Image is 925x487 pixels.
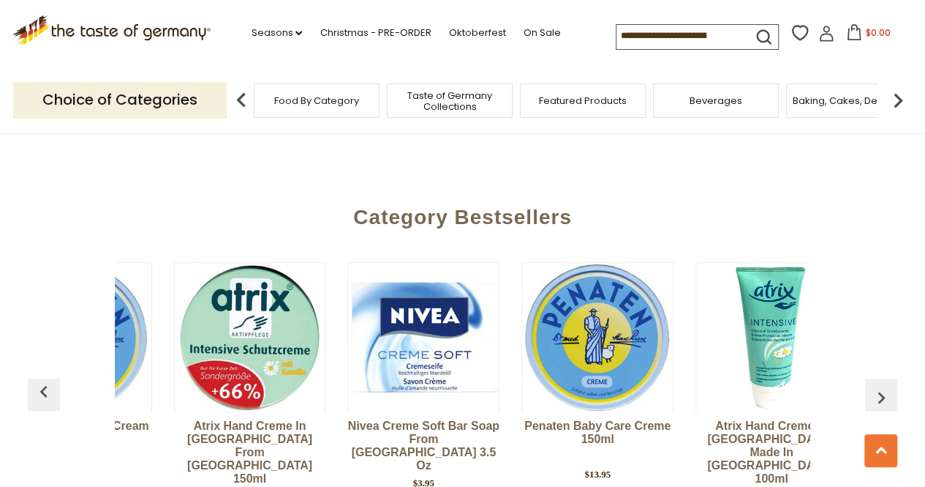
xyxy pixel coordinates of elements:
img: previous arrow [32,380,56,404]
a: Food By Category [274,95,359,106]
a: Atrix Hand Creme in [GEOGRAPHIC_DATA] from [GEOGRAPHIC_DATA] 150ml [174,420,326,486]
a: Taste of Germany Collections [391,90,508,112]
a: Christmas - PRE-ORDER [320,25,431,41]
img: Atrix Hand Creme in Tin from Germany 150ml [175,263,324,412]
div: Category Bestsellers [28,184,897,244]
a: Featured Products [539,95,627,106]
img: next arrow [883,86,913,115]
img: previous arrow [869,386,893,409]
a: Penaten Baby Care Creme 150ml [521,420,673,464]
button: $0.00 [837,24,899,46]
a: Atrix Hand Creme in [GEOGRAPHIC_DATA], made in [GEOGRAPHIC_DATA], 100ml [695,420,847,486]
a: Baking, Cakes, Desserts [793,95,906,106]
a: Nivea Creme Soft Bar Soap from [GEOGRAPHIC_DATA] 3.5 oz [347,420,499,472]
a: Oktoberfest [448,25,505,41]
div: $13.95 [584,467,611,482]
img: Nivea Creme Soft Bar Soap from Germany 3.5 oz [350,263,498,412]
a: Seasons [251,25,302,41]
span: $0.00 [865,26,890,39]
a: On Sale [523,25,560,41]
a: Beverages [690,95,742,106]
img: Penaten Baby Care Creme 150ml [524,263,672,412]
img: previous arrow [227,86,256,115]
p: Choice of Categories [13,82,227,118]
img: Atrix Hand Creme in Tube, made in Germany, 100ml [697,263,845,412]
